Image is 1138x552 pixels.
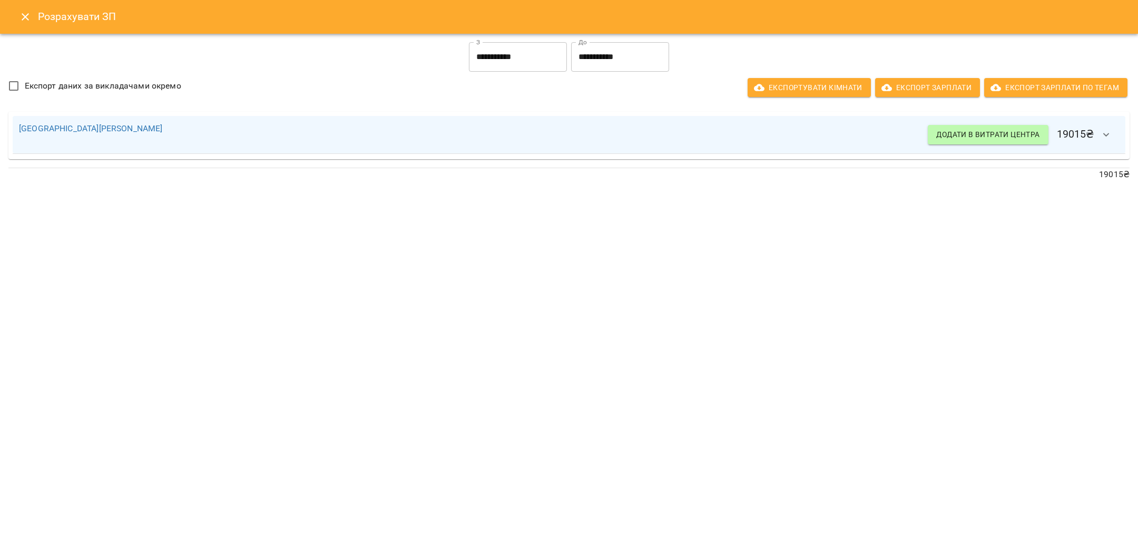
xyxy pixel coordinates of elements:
[25,80,181,92] span: Експорт даних за викладачами окремо
[19,123,162,133] a: [GEOGRAPHIC_DATA][PERSON_NAME]
[928,122,1119,148] h6: 19015 ₴
[748,78,871,97] button: Експортувати кімнати
[8,168,1130,181] p: 19015 ₴
[993,81,1119,94] span: Експорт Зарплати по тегам
[936,128,1039,141] span: Додати в витрати центра
[875,78,980,97] button: Експорт Зарплати
[756,81,862,94] span: Експортувати кімнати
[928,125,1048,144] button: Додати в витрати центра
[13,4,38,30] button: Close
[884,81,972,94] span: Експорт Зарплати
[38,8,1125,25] h6: Розрахувати ЗП
[984,78,1127,97] button: Експорт Зарплати по тегам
